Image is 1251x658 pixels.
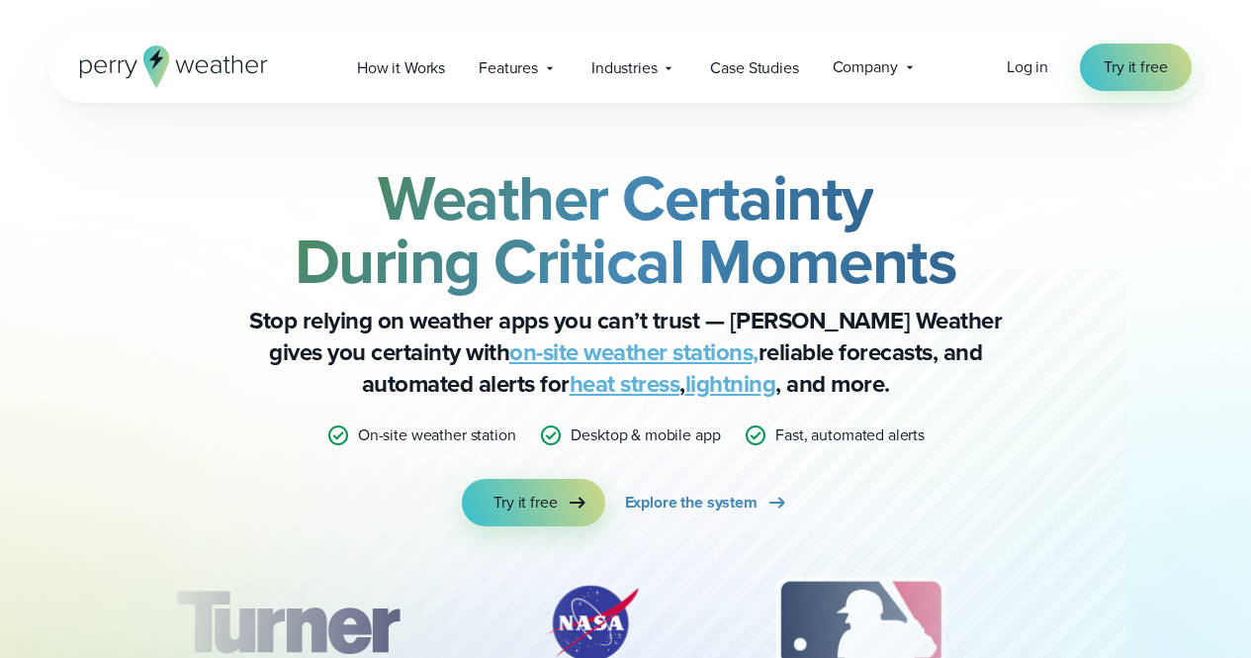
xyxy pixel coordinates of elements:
a: Log in [1007,55,1048,79]
span: Industries [591,56,657,80]
a: heat stress [570,366,680,402]
span: Features [479,56,538,80]
span: Try it free [493,491,557,515]
a: Case Studies [693,47,815,88]
p: Desktop & mobile app [571,423,720,447]
span: Company [833,55,898,79]
span: Case Studies [710,56,798,80]
a: Explore the system [625,479,789,526]
a: lightning [685,366,776,402]
p: Fast, automated alerts [775,423,925,447]
a: on-site weather stations, [509,334,759,370]
span: Log in [1007,55,1048,78]
strong: Weather Certainty During Critical Moments [295,151,957,308]
p: Stop relying on weather apps you can’t trust — [PERSON_NAME] Weather gives you certainty with rel... [230,305,1022,400]
span: Explore the system [625,491,758,515]
span: How it Works [357,56,445,80]
span: Try it free [1104,55,1167,79]
a: How it Works [340,47,462,88]
p: On-site weather station [358,423,515,447]
a: Try it free [462,479,604,526]
a: Try it free [1080,44,1191,91]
